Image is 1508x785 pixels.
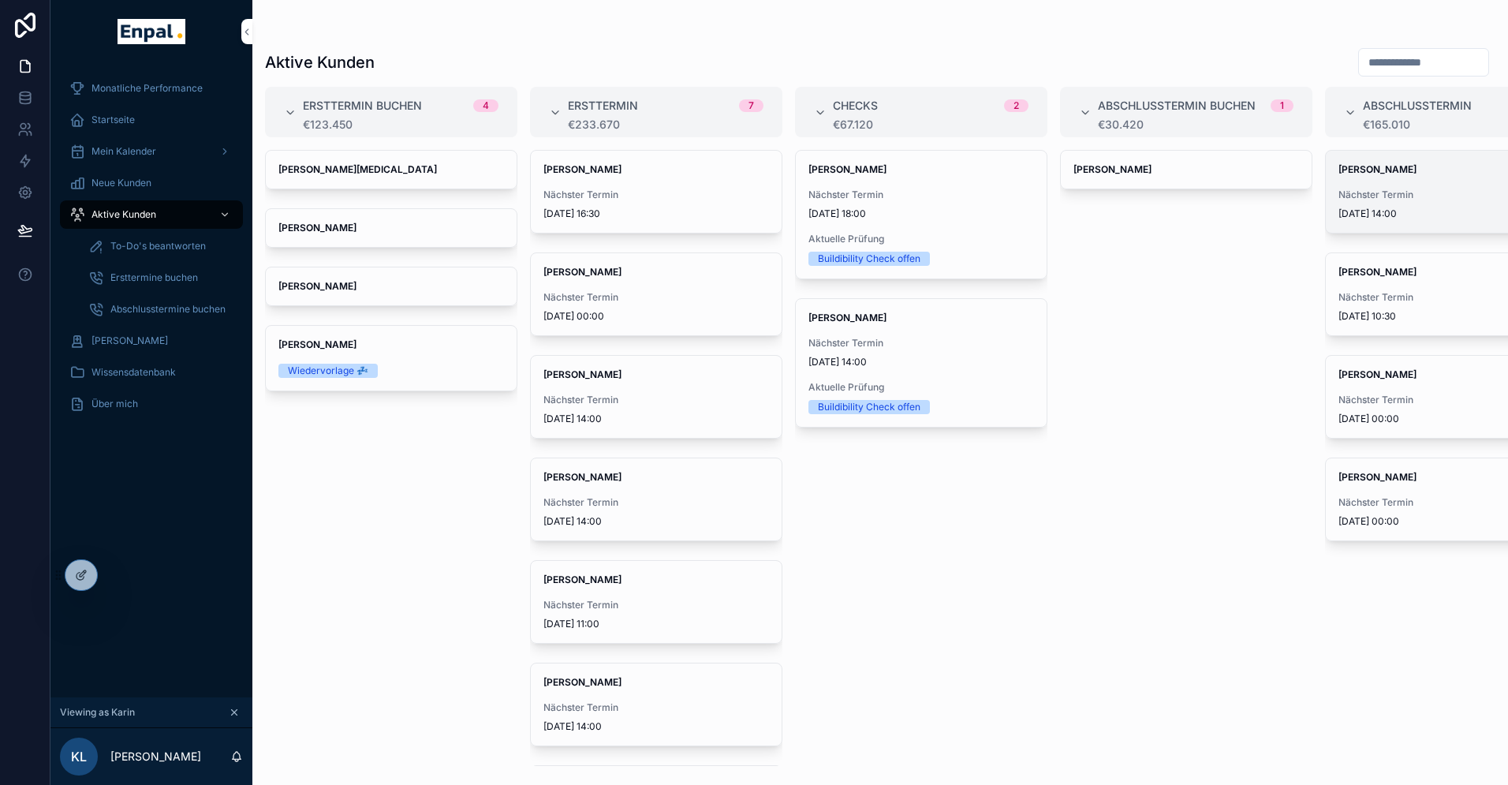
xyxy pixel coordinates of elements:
a: Neue Kunden [60,169,243,197]
div: €233.670 [568,118,763,131]
a: [PERSON_NAME]Nächster Termin[DATE] 18:00Aktuelle PrüfungBuildibility Check offen [795,150,1047,279]
span: Nächster Termin [543,599,769,611]
span: Nächster Termin [808,337,1034,350]
a: [PERSON_NAME]Nächster Termin[DATE] 14:00 [530,355,782,439]
strong: [PERSON_NAME] [808,312,887,323]
a: Abschlusstermine buchen [79,295,243,323]
span: Nächster Termin [543,189,769,201]
strong: [PERSON_NAME] [1338,471,1417,483]
span: Mein Kalender [91,145,156,158]
span: [DATE] 16:30 [543,207,769,220]
a: [PERSON_NAME][MEDICAL_DATA] [265,150,517,189]
a: [PERSON_NAME]Nächster Termin[DATE] 11:00 [530,560,782,644]
span: Aktive Kunden [91,208,156,221]
span: Neue Kunden [91,177,151,189]
span: Abschlusstermine buchen [110,303,226,316]
span: [DATE] 14:00 [808,356,1034,368]
span: [DATE] 14:00 [543,720,769,733]
span: Nächster Termin [808,189,1034,201]
h1: Aktive Kunden [265,51,375,73]
strong: [PERSON_NAME] [543,266,621,278]
a: [PERSON_NAME]Nächster Termin[DATE] 14:00 [530,663,782,746]
span: Checks [833,98,878,114]
img: App logo [118,19,185,44]
span: Abschlusstermin [1363,98,1472,114]
span: Wissensdatenbank [91,366,176,379]
a: [PERSON_NAME]Nächster Termin[DATE] 14:00 [530,458,782,541]
strong: [PERSON_NAME] [1338,266,1417,278]
span: Monatliche Performance [91,82,203,95]
div: 1 [1280,99,1284,112]
strong: [PERSON_NAME] [1338,368,1417,380]
span: Über mich [91,398,138,410]
div: €123.450 [303,118,498,131]
a: Mein Kalender [60,137,243,166]
a: [PERSON_NAME] [265,267,517,306]
a: [PERSON_NAME]Nächster Termin[DATE] 14:00Aktuelle PrüfungBuildibility Check offen [795,298,1047,428]
span: Nächster Termin [543,496,769,509]
div: €30.420 [1098,118,1293,131]
a: [PERSON_NAME] [60,327,243,355]
div: Buildibility Check offen [818,252,920,266]
strong: [PERSON_NAME] [1073,163,1152,175]
span: Abschlusstermin buchen [1098,98,1256,114]
span: Nächster Termin [543,701,769,714]
strong: [PERSON_NAME] [543,676,621,688]
a: [PERSON_NAME] [1060,150,1312,189]
div: Buildibility Check offen [818,400,920,414]
strong: [PERSON_NAME] [808,163,887,175]
strong: [PERSON_NAME] [543,368,621,380]
div: Wiedervorlage 💤 [288,364,368,378]
strong: [PERSON_NAME] [278,338,356,350]
span: Ersttermin buchen [303,98,422,114]
span: Ersttermin [568,98,638,114]
a: To-Do's beantworten [79,232,243,260]
a: [PERSON_NAME]Nächster Termin[DATE] 00:00 [530,252,782,336]
span: Nächster Termin [543,394,769,406]
span: To-Do's beantworten [110,240,206,252]
div: 2 [1013,99,1019,112]
span: KL [71,747,87,766]
span: [PERSON_NAME] [91,335,168,347]
strong: [PERSON_NAME] [543,163,621,175]
p: [PERSON_NAME] [110,749,201,764]
a: [PERSON_NAME] [265,208,517,248]
div: €67.120 [833,118,1028,131]
a: Monatliche Performance [60,74,243,103]
span: Viewing as Karin [60,706,135,719]
strong: [PERSON_NAME] [543,471,621,483]
span: [DATE] 11:00 [543,618,769,630]
span: [DATE] 00:00 [543,310,769,323]
span: [DATE] 14:00 [543,413,769,425]
div: scrollable content [50,63,252,439]
span: Startseite [91,114,135,126]
a: Über mich [60,390,243,418]
strong: [PERSON_NAME] [543,574,621,585]
div: 4 [483,99,489,112]
strong: [PERSON_NAME] [278,222,356,234]
a: Startseite [60,106,243,134]
span: Nächster Termin [543,291,769,304]
a: [PERSON_NAME]Wiedervorlage 💤 [265,325,517,391]
a: Wissensdatenbank [60,358,243,387]
span: [DATE] 18:00 [808,207,1034,220]
span: [DATE] 14:00 [543,515,769,528]
span: Ersttermine buchen [110,271,198,284]
strong: [PERSON_NAME][MEDICAL_DATA] [278,163,437,175]
span: Aktuelle Prüfung [808,381,1034,394]
a: Ersttermine buchen [79,264,243,292]
strong: [PERSON_NAME] [278,280,356,292]
a: Aktive Kunden [60,200,243,229]
strong: [PERSON_NAME] [1338,163,1417,175]
span: Aktuelle Prüfung [808,233,1034,245]
div: 7 [748,99,754,112]
a: [PERSON_NAME]Nächster Termin[DATE] 16:30 [530,150,782,234]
